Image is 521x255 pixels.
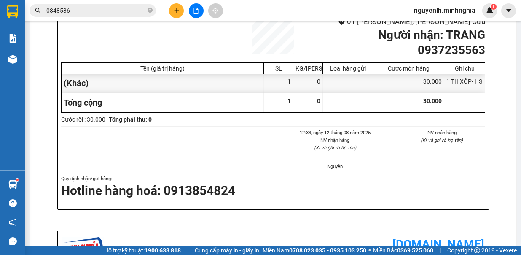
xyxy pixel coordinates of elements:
[212,8,218,14] span: aim
[189,3,204,18] button: file-add
[148,7,153,15] span: close-circle
[48,5,120,16] b: [PERSON_NAME]
[376,65,442,72] div: Cước món hàng
[4,4,46,46] img: logo.jpg
[446,65,483,72] div: Ghi chú
[314,145,356,151] i: (Kí và ghi rõ họ tên)
[317,98,320,104] span: 0
[104,246,181,255] span: Hỗ trợ kỹ thuật:
[48,20,55,27] span: environment
[193,8,199,14] span: file-add
[266,65,291,72] div: SL
[48,31,55,38] span: phone
[61,175,485,200] div: Quy định nhận/gửi hàng :
[474,247,480,253] span: copyright
[61,183,235,198] strong: Hotline hàng hoá: 0913854824
[61,115,105,124] div: Cước rồi : 30.000
[64,98,102,108] span: Tổng cộng
[7,5,18,18] img: logo-vxr
[169,3,184,18] button: plus
[368,249,371,252] span: ⚪️
[292,136,379,144] li: NV nhận hàng
[145,247,181,254] strong: 1900 633 818
[501,3,516,18] button: caret-down
[292,129,379,136] li: 12:33, ngày 12 tháng 08 năm 2025
[399,129,486,136] li: NV nhận hàng
[64,65,261,72] div: Tên (giá trị hàng)
[325,65,371,72] div: Loại hàng gửi
[4,19,161,29] li: 01 [PERSON_NAME]
[293,74,323,93] div: 0
[309,16,485,27] li: 01 [PERSON_NAME], [PERSON_NAME] Cửa
[287,98,291,104] span: 1
[491,4,497,10] sup: 1
[263,246,366,255] span: Miền Nam
[174,8,180,14] span: plus
[338,18,345,25] span: environment
[264,74,293,93] div: 1
[195,246,260,255] span: Cung cấp máy in - giấy in:
[444,74,485,93] div: 1 TH XỐP- HS
[440,246,441,255] span: |
[407,5,482,16] span: nguyenlh.minhnghia
[492,4,495,10] span: 1
[486,7,494,14] img: icon-new-feature
[392,237,484,251] b: [DOMAIN_NAME]
[8,180,17,189] img: warehouse-icon
[421,137,463,143] i: (Kí và ghi rõ họ tên)
[35,8,41,14] span: search
[187,246,188,255] span: |
[8,34,17,43] img: solution-icon
[148,8,153,13] span: close-circle
[8,55,17,64] img: warehouse-icon
[46,6,146,15] input: Tìm tên, số ĐT hoặc mã đơn
[373,246,433,255] span: Miền Bắc
[397,247,433,254] strong: 0369 525 060
[9,237,17,245] span: message
[378,28,485,57] b: Người nhận : TRANG 0937235563
[505,7,513,14] span: caret-down
[373,74,444,93] div: 30.000
[9,199,17,207] span: question-circle
[289,247,366,254] strong: 0708 023 035 - 0935 103 250
[4,29,161,40] li: 02523854854
[16,179,19,181] sup: 1
[295,65,320,72] div: KG/[PERSON_NAME]
[4,53,92,67] b: GỬI : Liên Hương
[292,163,379,170] li: Nguyên
[109,116,152,123] b: Tổng phải thu: 0
[9,218,17,226] span: notification
[423,98,442,104] span: 30.000
[208,3,223,18] button: aim
[62,74,264,93] div: (Khác)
